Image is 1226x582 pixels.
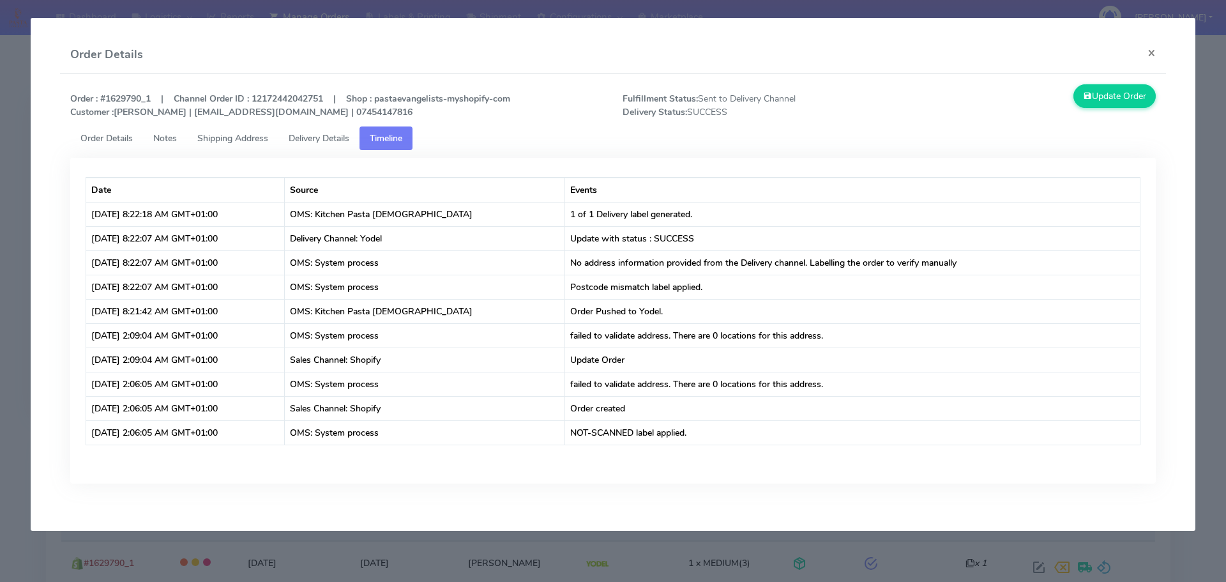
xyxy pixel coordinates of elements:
td: Update Order [565,348,1140,372]
td: Sales Channel: Shopify [285,396,565,420]
td: 1 of 1 Delivery label generated. [565,202,1140,226]
td: OMS: Kitchen Pasta [DEMOGRAPHIC_DATA] [285,299,565,323]
td: [DATE] 2:09:04 AM GMT+01:00 [86,348,285,372]
span: Delivery Details [289,132,349,144]
td: Update with status : SUCCESS [565,226,1140,250]
td: OMS: System process [285,372,565,396]
td: Order Pushed to Yodel. [565,299,1140,323]
td: [DATE] 8:21:42 AM GMT+01:00 [86,299,285,323]
td: [DATE] 2:06:05 AM GMT+01:00 [86,420,285,445]
td: [DATE] 2:06:05 AM GMT+01:00 [86,396,285,420]
td: [DATE] 8:22:18 AM GMT+01:00 [86,202,285,226]
th: Events [565,178,1140,202]
td: [DATE] 2:06:05 AM GMT+01:00 [86,372,285,396]
td: OMS: System process [285,275,565,299]
td: OMS: System process [285,323,565,348]
td: Postcode mismatch label applied. [565,275,1140,299]
span: Order Details [80,132,133,144]
span: Notes [153,132,177,144]
strong: Customer : [70,106,114,118]
td: OMS: Kitchen Pasta [DEMOGRAPHIC_DATA] [285,202,565,226]
td: failed to validate address. There are 0 locations for this address. [565,372,1140,396]
button: Close [1137,36,1166,70]
th: Date [86,178,285,202]
th: Source [285,178,565,202]
span: Timeline [370,132,402,144]
span: Shipping Address [197,132,268,144]
td: [DATE] 8:22:07 AM GMT+01:00 [86,250,285,275]
ul: Tabs [70,126,1156,150]
td: OMS: System process [285,420,565,445]
strong: Order : #1629790_1 | Channel Order ID : 12172442042751 | Shop : pastaevangelists-myshopify-com [P... [70,93,510,118]
td: NOT-SCANNED label applied. [565,420,1140,445]
strong: Fulfillment Status: [623,93,698,105]
td: Delivery Channel: Yodel [285,226,565,250]
h4: Order Details [70,46,143,63]
td: [DATE] 8:22:07 AM GMT+01:00 [86,226,285,250]
td: Sales Channel: Shopify [285,348,565,372]
td: No address information provided from the Delivery channel. Labelling the order to verify manually [565,250,1140,275]
td: Order created [565,396,1140,420]
td: failed to validate address. There are 0 locations for this address. [565,323,1140,348]
td: OMS: System process [285,250,565,275]
button: Update Order [1073,84,1156,108]
span: Sent to Delivery Channel SUCCESS [613,92,889,119]
td: [DATE] 2:09:04 AM GMT+01:00 [86,323,285,348]
td: [DATE] 8:22:07 AM GMT+01:00 [86,275,285,299]
strong: Delivery Status: [623,106,687,118]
